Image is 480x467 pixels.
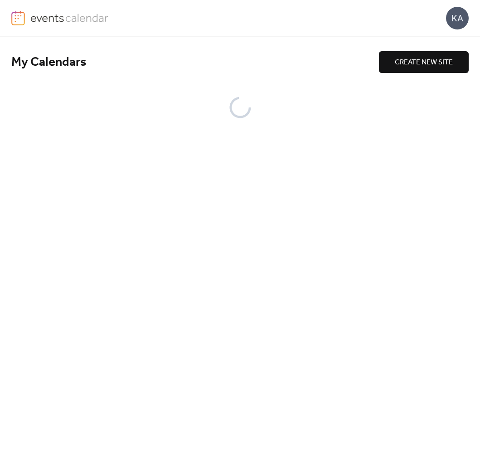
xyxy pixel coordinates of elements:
[446,7,469,29] div: KA
[30,11,109,24] img: logo-type
[379,51,469,73] button: CREATE NEW SITE
[395,57,453,68] span: CREATE NEW SITE
[11,11,25,25] img: logo
[11,54,379,70] div: My Calendars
